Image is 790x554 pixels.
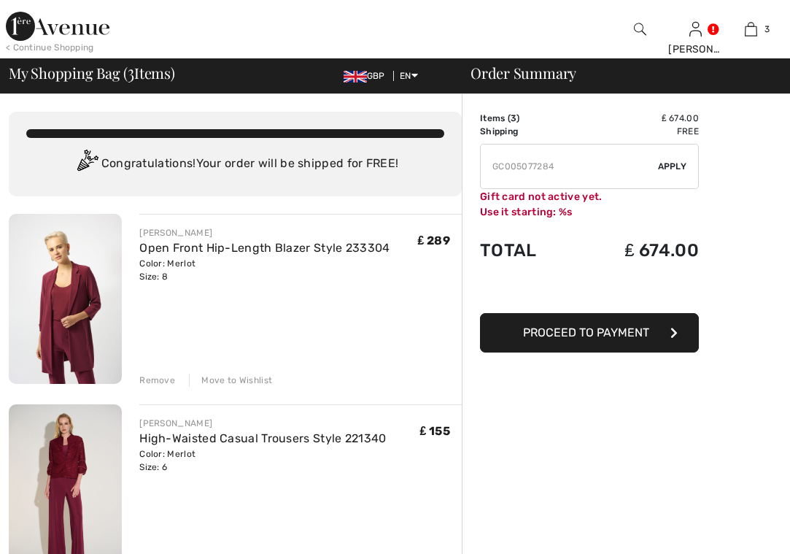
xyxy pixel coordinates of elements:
[523,326,649,339] span: Proceed to Payment
[480,226,575,275] td: Total
[400,71,418,81] span: EN
[575,226,699,275] td: ₤ 674.00
[689,20,702,38] img: My Info
[480,275,699,308] iframe: PayPal
[480,313,699,353] button: Proceed to Payment
[139,241,390,255] a: Open Front Hip-Length Blazer Style 233304
[139,447,386,474] div: Color: Merlot Size: 6
[420,424,450,438] span: ₤ 155
[128,62,134,81] span: 3
[189,374,272,387] div: Move to Wishlist
[344,71,391,81] span: GBP
[139,431,386,445] a: High-Waisted Casual Trousers Style 221340
[658,160,687,173] span: Apply
[72,150,101,179] img: Congratulation2.svg
[511,113,516,123] span: 3
[480,125,575,138] td: Shipping
[575,112,699,125] td: ₤ 674.00
[139,417,386,430] div: [PERSON_NAME]
[418,234,450,247] span: ₤ 289
[481,145,658,188] input: Promo code
[480,189,699,220] div: Gift card not active yet. Use it starting: %s
[139,257,390,283] div: Color: Merlot Size: 8
[745,20,757,38] img: My Bag
[724,20,778,38] a: 3
[668,42,722,57] div: [PERSON_NAME]
[453,66,781,80] div: Order Summary
[139,226,390,239] div: [PERSON_NAME]
[9,214,122,384] img: Open Front Hip-Length Blazer Style 233304
[26,150,444,179] div: Congratulations! Your order will be shipped for FREE!
[6,41,94,54] div: < Continue Shopping
[689,22,702,36] a: Sign In
[6,12,109,41] img: 1ère Avenue
[764,23,770,36] span: 3
[480,112,575,125] td: Items ( )
[575,125,699,138] td: Free
[9,66,175,80] span: My Shopping Bag ( Items)
[634,20,646,38] img: search the website
[696,510,775,547] iframe: Opens a widget where you can find more information
[139,374,175,387] div: Remove
[344,71,367,82] img: UK Pound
